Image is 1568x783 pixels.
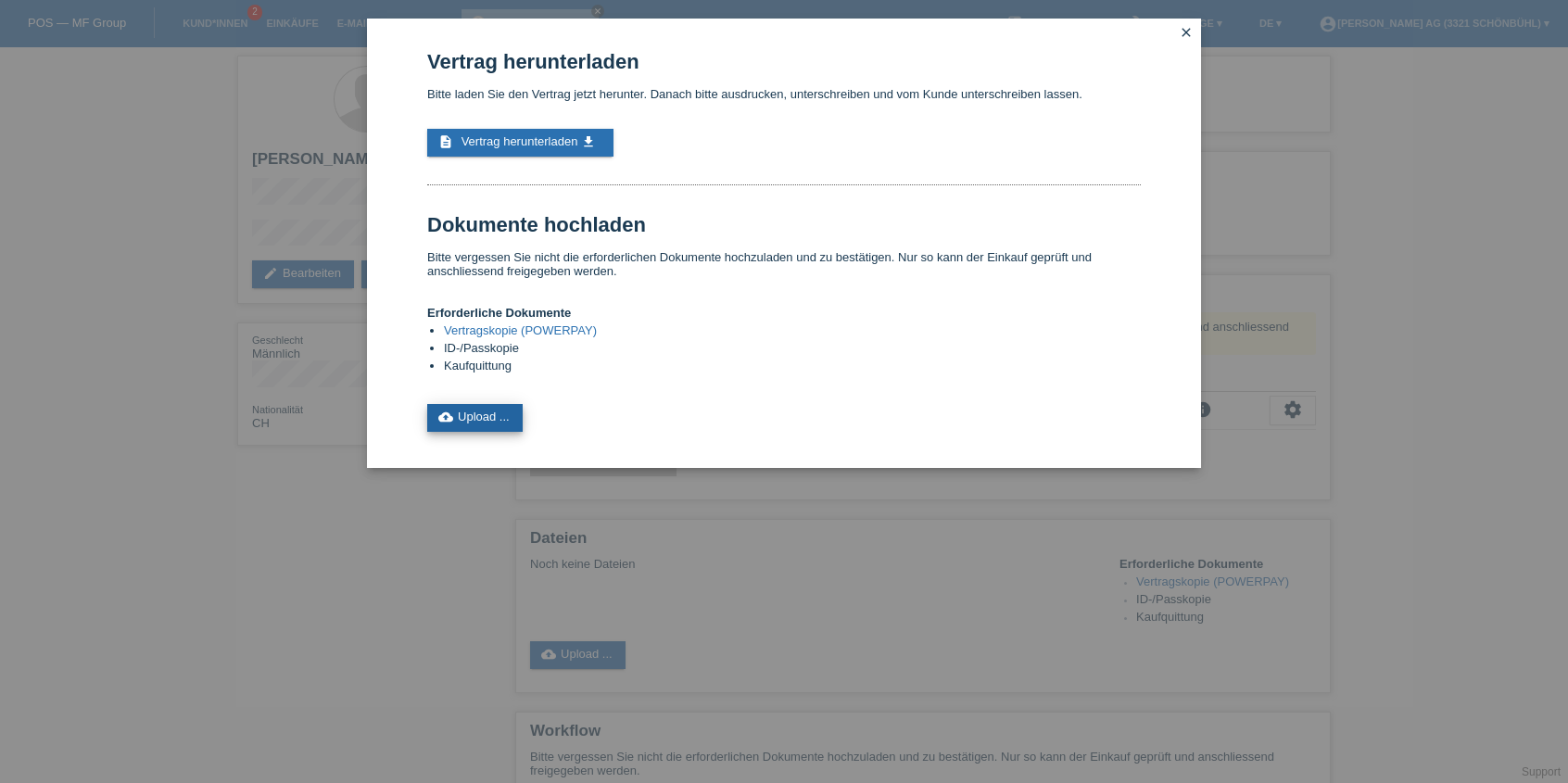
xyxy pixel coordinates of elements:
[427,87,1141,101] p: Bitte laden Sie den Vertrag jetzt herunter. Danach bitte ausdrucken, unterschreiben und vom Kunde...
[1174,23,1198,44] a: close
[427,404,523,432] a: cloud_uploadUpload ...
[427,50,1141,73] h1: Vertrag herunterladen
[462,134,578,148] span: Vertrag herunterladen
[438,410,453,424] i: cloud_upload
[1179,25,1194,40] i: close
[581,134,596,149] i: get_app
[444,341,1141,359] li: ID-/Passkopie
[427,129,613,157] a: description Vertrag herunterladen get_app
[444,359,1141,376] li: Kaufquittung
[444,323,597,337] a: Vertragskopie (POWERPAY)
[427,250,1141,278] p: Bitte vergessen Sie nicht die erforderlichen Dokumente hochzuladen und zu bestätigen. Nur so kann...
[427,213,1141,236] h1: Dokumente hochladen
[438,134,453,149] i: description
[427,306,1141,320] h4: Erforderliche Dokumente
